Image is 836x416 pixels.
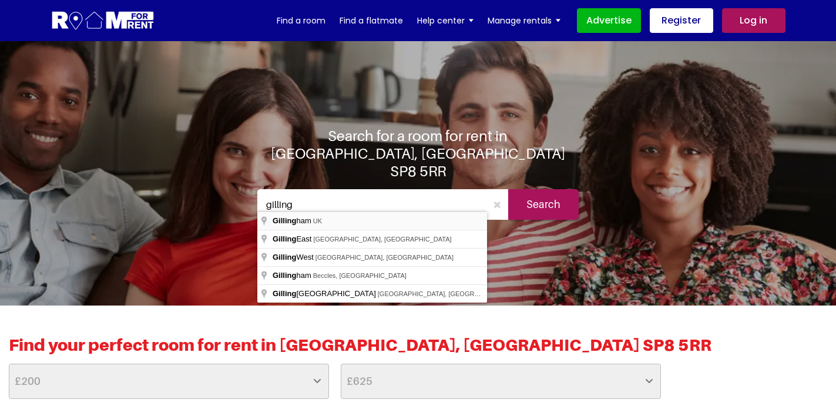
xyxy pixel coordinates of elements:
span: [GEOGRAPHIC_DATA] [273,289,378,298]
a: Find a room [277,12,325,29]
span: Gilling [273,289,296,298]
h1: Search for a room for rent in [GEOGRAPHIC_DATA], [GEOGRAPHIC_DATA] SP8 5RR [257,127,579,180]
span: East [273,234,313,243]
span: Gilling [273,253,296,261]
input: Where do you want to live. Search by town or postcode [257,189,487,220]
span: [GEOGRAPHIC_DATA], [GEOGRAPHIC_DATA] [313,236,451,243]
span: UK [313,217,322,224]
img: Logo for Room for Rent, featuring a welcoming design with a house icon and modern typography [51,10,155,32]
a: Help center [417,12,474,29]
span: Gilling [273,234,296,243]
a: Find a flatmate [340,12,403,29]
a: Log in [722,8,785,33]
span: Beccles, [GEOGRAPHIC_DATA] [313,272,407,279]
span: ham [273,271,313,280]
span: Gilling [273,216,296,225]
span: ham [273,216,313,225]
span: [GEOGRAPHIC_DATA], [GEOGRAPHIC_DATA] [315,254,454,261]
h2: Find your perfect room for rent in [GEOGRAPHIC_DATA], [GEOGRAPHIC_DATA] SP8 5RR [9,335,827,364]
span: [GEOGRAPHIC_DATA], [GEOGRAPHIC_DATA] [378,290,516,297]
span: West [273,253,315,261]
span: Gilling [273,271,296,280]
input: Search [508,189,579,220]
a: Advertise [577,8,641,33]
a: Register [650,8,713,33]
a: Manage rentals [488,12,560,29]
